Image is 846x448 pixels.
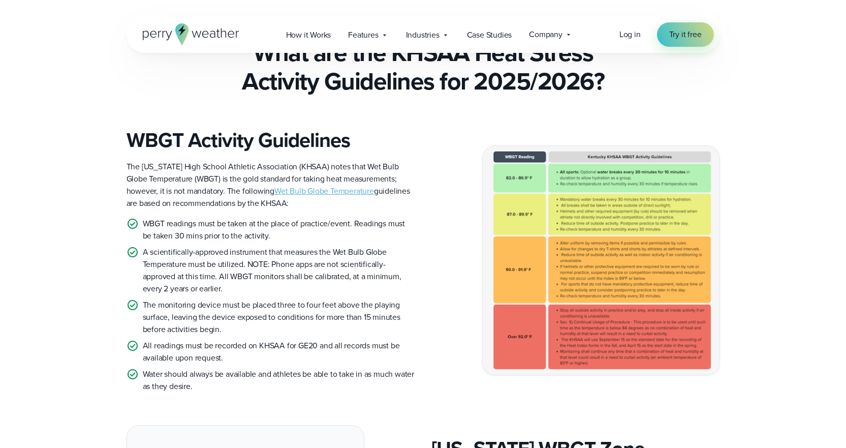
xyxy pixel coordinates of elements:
[127,39,720,96] h2: What are the KHSAA Heat Stress Activity Guidelines for 2025/2026?
[274,185,374,197] a: Wet Bulb Globe Temperature
[619,28,641,40] span: Log in
[619,28,641,41] a: Log in
[467,29,512,41] span: Case Studies
[127,161,410,209] span: The [US_STATE] High School Athletic Association (KHSAA) notes that Wet Bulb Globe Temperature (WB...
[348,29,378,41] span: Features
[406,29,440,41] span: Industries
[657,22,714,47] a: Try it free
[669,28,702,41] span: Try it free
[286,29,331,41] span: How it Works
[143,368,415,393] p: Water should always be available and athletes be able to take in as much water as they desire.
[277,24,340,45] a: How it Works
[483,146,719,375] img: Kentucky WBGT
[143,218,415,242] p: WBGT readings must be taken at the place of practice/event. Readings must be taken 30 mins prior ...
[143,246,415,295] p: A scientifically-approved instrument that measures the Wet Bulb Globe Temperature must be utilize...
[143,340,415,364] p: All readings must be recorded on KHSAA for GE20 and all records must be available upon request.
[127,128,415,153] h3: WBGT Activity Guidelines
[143,299,415,336] p: The monitoring device must be placed three to four feet above the playing surface, leaving the de...
[458,24,521,45] a: Case Studies
[529,28,562,41] span: Company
